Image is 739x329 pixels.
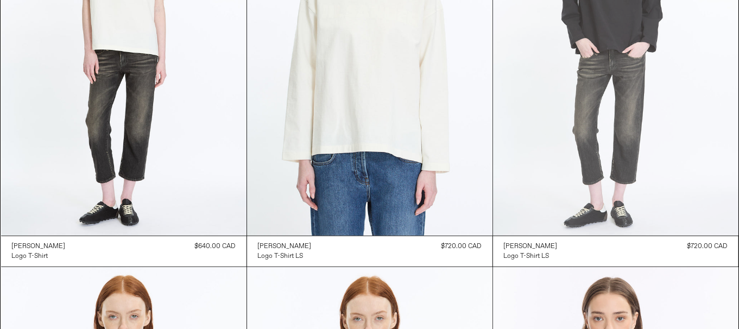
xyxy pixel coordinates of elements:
div: Logo T-Shirt LS [504,252,549,261]
div: Logo T-Shirt [12,252,48,261]
a: [PERSON_NAME] [504,242,558,251]
a: Logo T-Shirt LS [258,251,312,261]
div: $640.00 CAD [195,242,236,251]
a: [PERSON_NAME] [258,242,312,251]
a: [PERSON_NAME] [12,242,66,251]
a: Logo T-Shirt LS [504,251,558,261]
div: $720.00 CAD [441,242,482,251]
div: $720.00 CAD [687,242,728,251]
a: Logo T-Shirt [12,251,66,261]
div: Logo T-Shirt LS [258,252,304,261]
